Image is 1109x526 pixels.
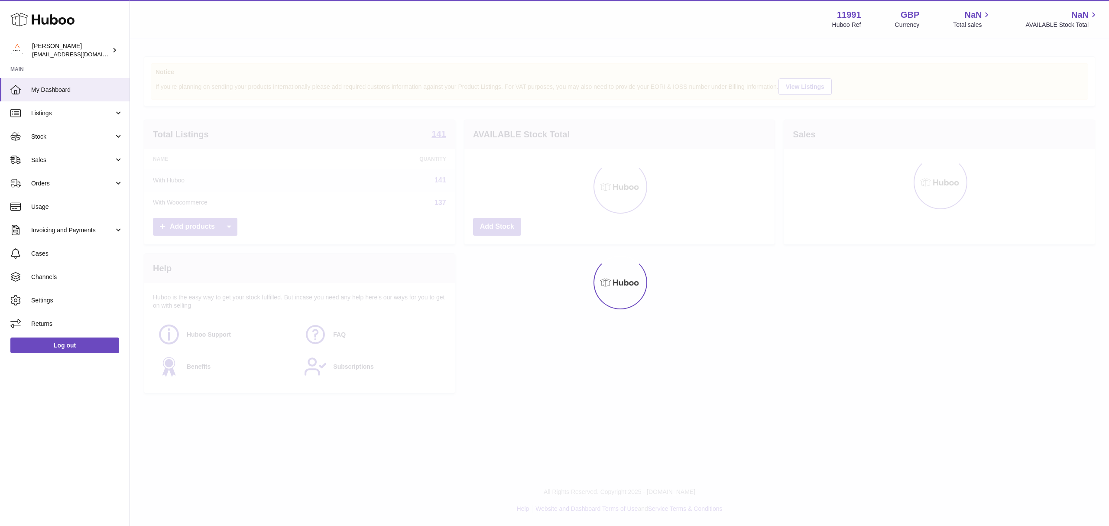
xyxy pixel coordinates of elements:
[10,44,23,57] img: internalAdmin-11991@internal.huboo.com
[832,21,861,29] div: Huboo Ref
[31,203,123,211] span: Usage
[31,133,114,141] span: Stock
[837,9,861,21] strong: 11991
[953,21,992,29] span: Total sales
[895,21,920,29] div: Currency
[10,338,119,353] a: Log out
[31,296,123,305] span: Settings
[31,156,114,164] span: Sales
[32,51,127,58] span: [EMAIL_ADDRESS][DOMAIN_NAME]
[1071,9,1089,21] span: NaN
[31,86,123,94] span: My Dashboard
[31,250,123,258] span: Cases
[1025,9,1099,29] a: NaN AVAILABLE Stock Total
[901,9,919,21] strong: GBP
[31,320,123,328] span: Returns
[31,226,114,234] span: Invoicing and Payments
[953,9,992,29] a: NaN Total sales
[31,179,114,188] span: Orders
[964,9,982,21] span: NaN
[31,109,114,117] span: Listings
[1025,21,1099,29] span: AVAILABLE Stock Total
[31,273,123,281] span: Channels
[32,42,110,58] div: [PERSON_NAME]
